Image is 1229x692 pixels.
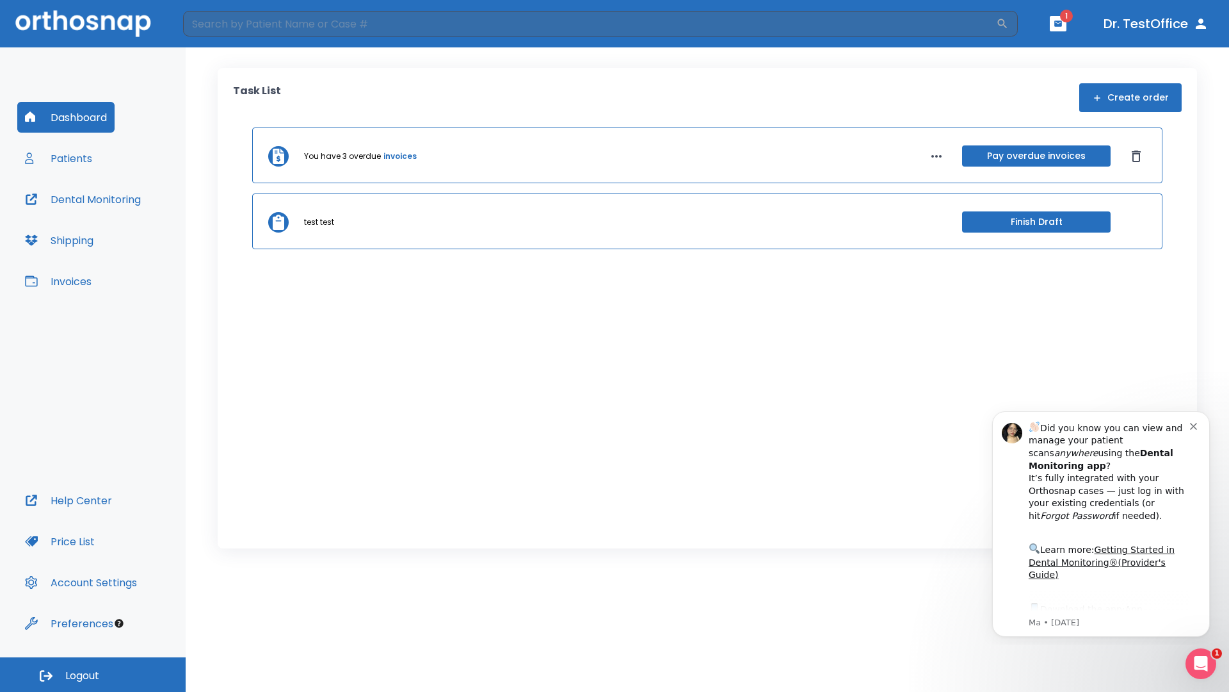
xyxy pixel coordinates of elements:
[56,201,217,267] div: Download the app: | ​ Let us know if you need help getting started!
[17,567,145,598] button: Account Settings
[1185,648,1216,679] iframe: Intercom live chat
[17,102,115,133] button: Dashboard
[1079,83,1182,112] button: Create order
[17,526,102,557] button: Price List
[183,11,996,37] input: Search by Patient Name or Case #
[1126,146,1146,167] button: Dismiss
[113,618,125,629] div: Tooltip anchor
[17,143,100,174] button: Patients
[304,151,381,162] p: You have 3 overdue
[1212,648,1222,659] span: 1
[17,485,120,516] button: Help Center
[17,608,121,639] button: Preferences
[217,20,227,30] button: Dismiss notification
[233,83,281,112] p: Task List
[17,225,101,256] button: Shipping
[15,10,151,37] img: Orthosnap
[65,669,99,683] span: Logout
[17,184,149,215] button: Dental Monitoring
[304,217,334,228] p: test test
[962,211,1111,233] button: Finish Draft
[962,145,1111,167] button: Pay overdue invoices
[1098,12,1214,35] button: Dr. TestOffice
[56,217,217,229] p: Message from Ma, sent 8w ago
[56,204,170,227] a: App Store
[1060,10,1073,22] span: 1
[383,151,417,162] a: invoices
[973,400,1229,645] iframe: Intercom notifications message
[17,266,99,297] button: Invoices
